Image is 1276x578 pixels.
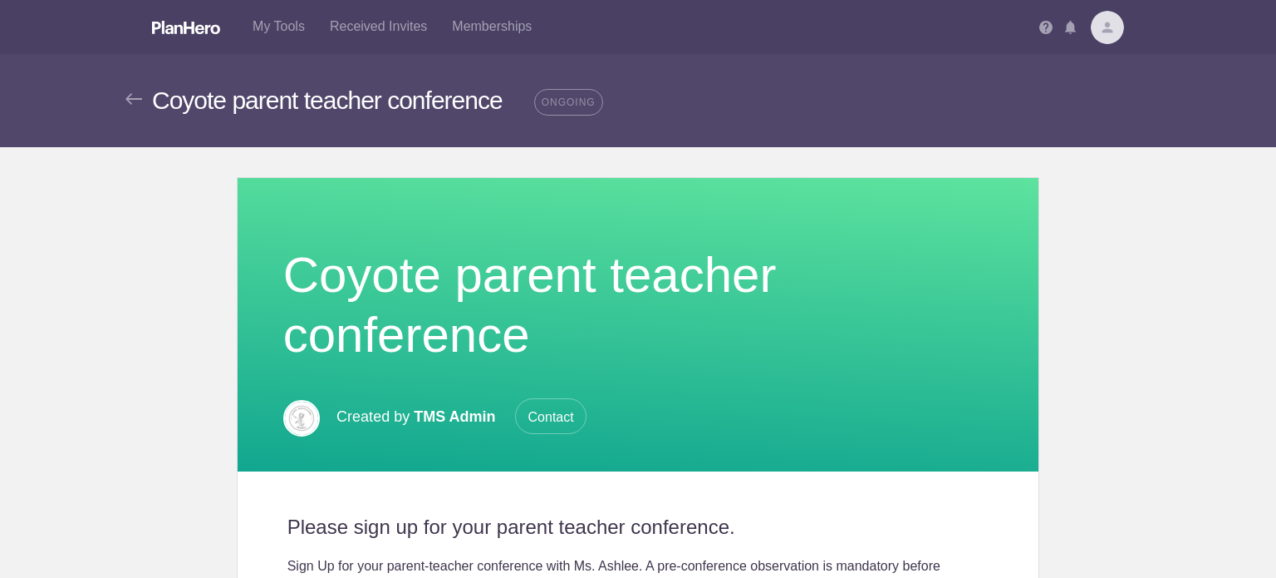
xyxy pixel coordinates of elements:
img: Logo 14 [283,400,320,437]
h2: Please sign up for your parent teacher conference. [287,515,989,540]
img: Back arrow gray [125,93,142,105]
span: Coyote parent teacher conference [152,86,503,114]
img: Davatar [1091,11,1124,44]
p: Created by [336,398,586,435]
img: Help icon [1039,21,1053,34]
span: TMS Admin [414,408,495,425]
h1: Coyote parent teacher conference [283,245,994,365]
span: Contact [515,398,586,434]
img: Notifications [1065,21,1076,34]
span: ONGOING [534,89,603,116]
img: Logo white planhero [152,21,220,34]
